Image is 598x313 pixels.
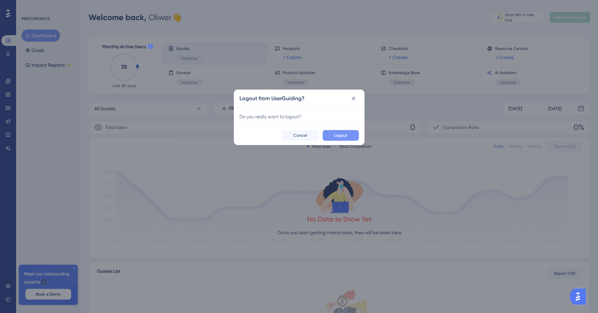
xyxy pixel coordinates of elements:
div: Do you really want to logout? [239,113,359,121]
h2: Logout from UserGuiding? [239,95,305,103]
span: Logout [334,133,347,138]
iframe: UserGuiding AI Assistant Launcher [570,287,590,307]
span: Cancel [293,133,307,138]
